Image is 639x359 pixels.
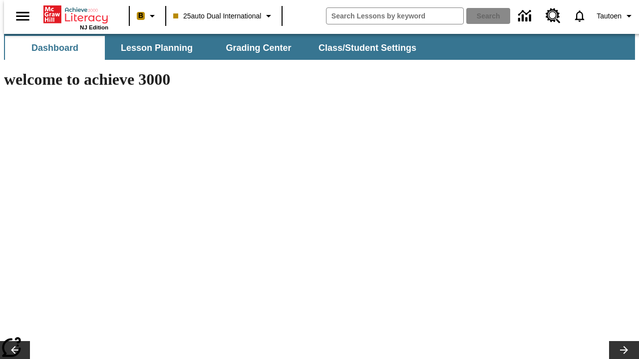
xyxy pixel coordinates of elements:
[138,9,143,22] span: B
[121,42,193,54] span: Lesson Planning
[593,7,639,25] button: Profile/Settings
[567,3,593,29] a: Notifications
[512,2,540,30] a: Data Center
[597,11,622,21] span: Tautoen
[31,42,78,54] span: Dashboard
[43,4,108,24] a: Home
[311,36,424,60] button: Class/Student Settings
[540,2,567,29] a: Resource Center, Will open in new tab
[173,11,261,21] span: 25auto Dual International
[5,36,105,60] button: Dashboard
[4,34,635,60] div: SubNavbar
[209,36,309,60] button: Grading Center
[319,42,416,54] span: Class/Student Settings
[4,70,435,89] h1: welcome to achieve 3000
[326,8,463,24] input: search field
[43,3,108,30] div: Home
[80,24,108,30] span: NJ Edition
[8,1,37,31] button: Open side menu
[4,36,425,60] div: SubNavbar
[169,7,279,25] button: Class: 25auto Dual International, Select your class
[133,7,162,25] button: Boost Class color is peach. Change class color
[609,341,639,359] button: Lesson carousel, Next
[226,42,291,54] span: Grading Center
[107,36,207,60] button: Lesson Planning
